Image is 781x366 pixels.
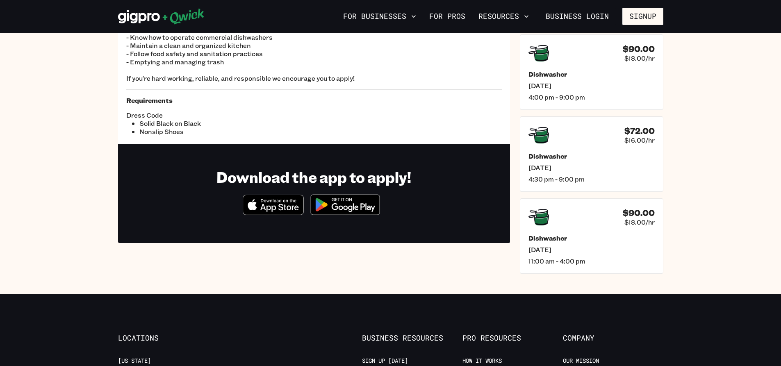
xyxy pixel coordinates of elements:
li: Solid Black on Black [139,119,314,127]
a: $90.00$18.00/hrDishwasher[DATE]11:00 am - 4:00 pm [520,198,663,274]
a: Our Mission [563,357,599,365]
a: $90.00$18.00/hrDishwasher[DATE]4:00 pm - 9:00 pm [520,34,663,110]
span: $18.00/hr [624,218,655,226]
a: $72.00$16.00/hrDishwasher[DATE]4:30 pm - 9:00 pm [520,116,663,192]
span: Company [563,334,663,343]
span: Dress Code [126,111,314,119]
a: For Pros [426,9,469,23]
span: Pro Resources [462,334,563,343]
h5: Dishwasher [528,70,655,78]
h5: Dishwasher [528,152,655,160]
p: We're seeking a hard-working and efficient Dishwasher. The ideal candidate will: - Wash dishes, u... [126,9,502,82]
span: Locations [118,334,219,343]
h5: Requirements [126,96,502,105]
span: 11:00 am - 4:00 pm [528,257,655,265]
span: $16.00/hr [624,136,655,144]
span: 4:30 pm - 9:00 pm [528,175,655,183]
span: Business Resources [362,334,462,343]
span: [DATE] [528,164,655,172]
a: Business Login [539,8,616,25]
span: 4:00 pm - 9:00 pm [528,93,655,101]
li: Nonslip Shoes [139,127,314,136]
button: Resources [475,9,532,23]
h4: $90.00 [623,44,655,54]
a: Download on the App Store [243,208,304,217]
a: [US_STATE] [118,357,151,365]
h5: Dishwasher [528,234,655,242]
span: $18.00/hr [624,54,655,62]
h1: Download the app to apply! [216,168,411,186]
button: For Businesses [340,9,419,23]
a: How it Works [462,357,502,365]
span: [DATE] [528,82,655,90]
h4: $90.00 [623,208,655,218]
h4: $72.00 [624,126,655,136]
button: Signup [622,8,663,25]
img: Get it on Google Play [305,189,385,220]
a: Sign up [DATE] [362,357,408,365]
span: [DATE] [528,246,655,254]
